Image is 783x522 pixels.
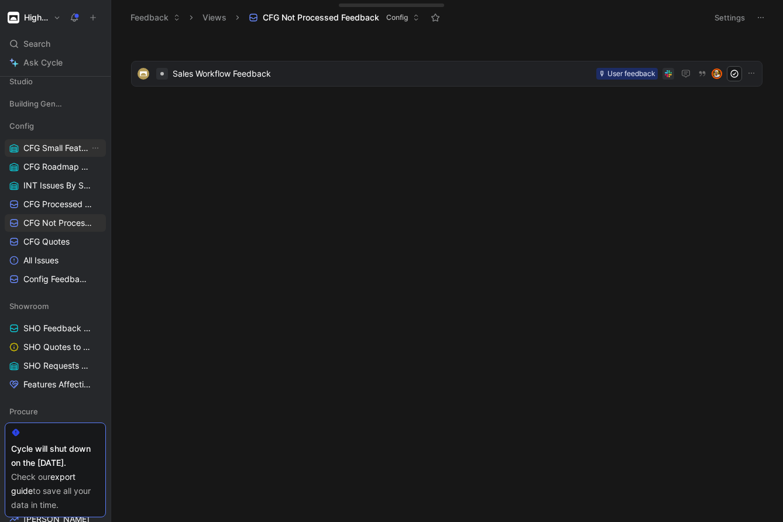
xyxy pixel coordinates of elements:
span: CFG Quotes [23,236,70,248]
span: CFG Not Processed Feedback [23,217,94,229]
button: Views [197,9,232,26]
a: CFG Not Processed Feedback [5,214,106,232]
button: Settings [709,9,750,26]
div: Showroom [5,297,106,315]
div: Procure [5,403,106,420]
h1: Higharc [24,12,49,23]
span: Studio [9,75,33,87]
a: SHO Feedback Inbox [5,320,106,337]
span: SHO Feedback Inbox [23,322,91,334]
span: CFG Roadmap Projects [23,161,92,173]
div: Search [5,35,106,53]
div: 🎙 User feedback [599,68,655,80]
div: ShowroomSHO Feedback InboxSHO Quotes to TriageSHO Requests - AllFeatures Affecting Showroom [5,297,106,393]
a: Ask Cycle [5,54,106,71]
div: Building Generation [5,95,106,112]
img: logo [138,68,149,80]
a: All Issues [5,252,106,269]
span: Features Affecting Showroom [23,379,94,390]
span: Config [9,120,34,132]
span: CFG Not Processed Feedback [263,12,379,23]
span: CFG Processed Feedback [23,198,93,210]
span: Sales Workflow Feedback [173,67,592,81]
span: Config [386,12,408,23]
span: Ask Cycle [23,56,63,70]
a: Features Affecting Showroom [5,376,106,393]
button: View actions [90,142,101,154]
span: SHO Requests - All [23,360,91,372]
a: SHO Requests - All [5,357,106,375]
div: Check our to save all your data in time. [11,470,99,512]
div: Studio [5,73,106,94]
span: CFG Small Features [23,142,90,154]
img: Higharc [8,12,19,23]
div: Config [5,117,106,135]
div: Cycle will shut down on the [DATE]. [11,442,99,470]
button: CFG Not Processed FeedbackConfig [243,9,425,26]
span: Building Generation [9,98,63,109]
button: Feedback [125,9,186,26]
span: SHO Quotes to Triage [23,341,92,353]
span: Search [23,37,50,51]
button: HigharcHigharc [5,9,64,26]
a: logoSales Workflow Feedback🎙 User feedbackavatar [131,61,763,87]
a: SHO Quotes to Triage [5,338,106,356]
a: CFG Small FeaturesView actions [5,139,106,157]
div: ConfigCFG Small FeaturesView actionsCFG Roadmap ProjectsINT Issues By StatusCFG Processed Feedbac... [5,117,106,288]
div: Building Generation [5,95,106,116]
span: INT Issues By Status [23,180,91,191]
div: Studio [5,73,106,90]
a: CFG Processed Feedback [5,195,106,213]
span: Config Feedback All [23,273,91,285]
a: Config Feedback All [5,270,106,288]
a: CFG Quotes [5,233,106,250]
span: Procure [9,406,38,417]
span: All Issues [23,255,59,266]
span: Showroom [9,300,49,312]
a: INT Issues By Status [5,177,106,194]
div: Procure [5,403,106,424]
a: CFG Roadmap Projects [5,158,106,176]
img: avatar [713,70,721,78]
